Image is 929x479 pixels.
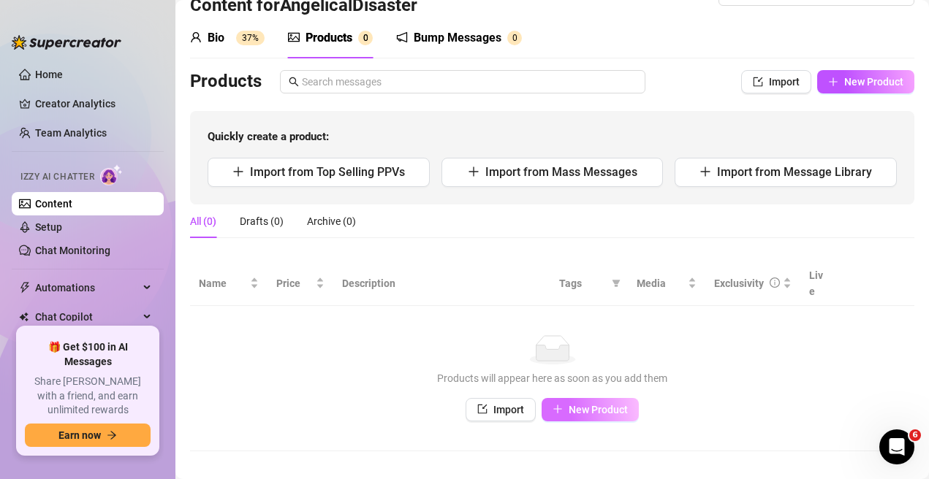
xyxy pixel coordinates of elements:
[190,70,262,93] h3: Products
[190,261,268,306] th: Name
[35,92,152,115] a: Creator Analytics
[208,130,329,143] strong: Quickly create a product:
[741,70,811,93] button: Import
[358,31,373,45] sup: 0
[493,404,524,415] span: Import
[25,375,151,418] span: Share [PERSON_NAME] with a friend, and earn unlimited rewards
[35,69,63,80] a: Home
[107,430,117,440] span: arrow-right
[714,275,764,291] div: Exclusivity
[276,275,313,291] span: Price
[333,261,550,306] th: Description
[208,29,224,47] div: Bio
[35,305,139,329] span: Chat Copilot
[909,429,921,441] span: 6
[306,29,352,47] div: Products
[19,282,31,294] span: thunderbolt
[569,404,628,415] span: New Product
[717,165,872,179] span: Import from Message Library
[288,31,300,43] span: picture
[844,76,903,88] span: New Product
[699,166,711,177] span: plus
[637,275,685,291] span: Media
[628,261,705,306] th: Media
[12,35,121,50] img: logo-BBDzfeDw.svg
[553,404,563,414] span: plus
[769,76,800,88] span: Import
[800,261,837,306] th: Live
[232,166,244,177] span: plus
[268,261,333,306] th: Price
[58,429,101,441] span: Earn now
[100,164,123,185] img: AI Chatter
[20,170,94,184] span: Izzy AI Chatter
[879,429,914,464] iframe: Intercom live chat
[35,198,72,210] a: Content
[25,340,151,369] span: 🎁 Get $100 in AI Messages
[208,158,430,187] button: Import from Top Selling PPVs
[190,31,202,43] span: user
[236,31,265,45] sup: 37%
[302,74,637,90] input: Search messages
[35,221,62,233] a: Setup
[542,398,639,421] button: New Product
[289,77,299,87] span: search
[477,404,488,414] span: import
[35,127,107,139] a: Team Analytics
[559,275,606,291] span: Tags
[190,213,216,229] div: All (0)
[307,213,356,229] div: Archive (0)
[240,213,284,229] div: Drafts (0)
[753,77,763,87] span: import
[19,312,29,322] img: Chat Copilot
[507,31,522,45] sup: 0
[675,158,897,187] button: Import from Message Library
[35,276,139,299] span: Automations
[441,158,664,187] button: Import from Mass Messages
[250,165,405,179] span: Import from Top Selling PPVs
[609,272,623,294] span: filter
[414,29,501,47] div: Bump Messages
[468,166,479,177] span: plus
[199,275,247,291] span: Name
[612,279,621,288] span: filter
[466,398,536,421] button: Import
[205,370,900,386] div: Products will appear here as soon as you add them
[485,165,637,179] span: Import from Mass Messages
[828,77,838,87] span: plus
[550,261,628,306] th: Tags
[35,245,110,256] a: Chat Monitoring
[25,424,151,447] button: Earn nowarrow-right
[817,70,914,93] button: New Product
[396,31,408,43] span: notification
[770,277,780,288] span: info-circle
